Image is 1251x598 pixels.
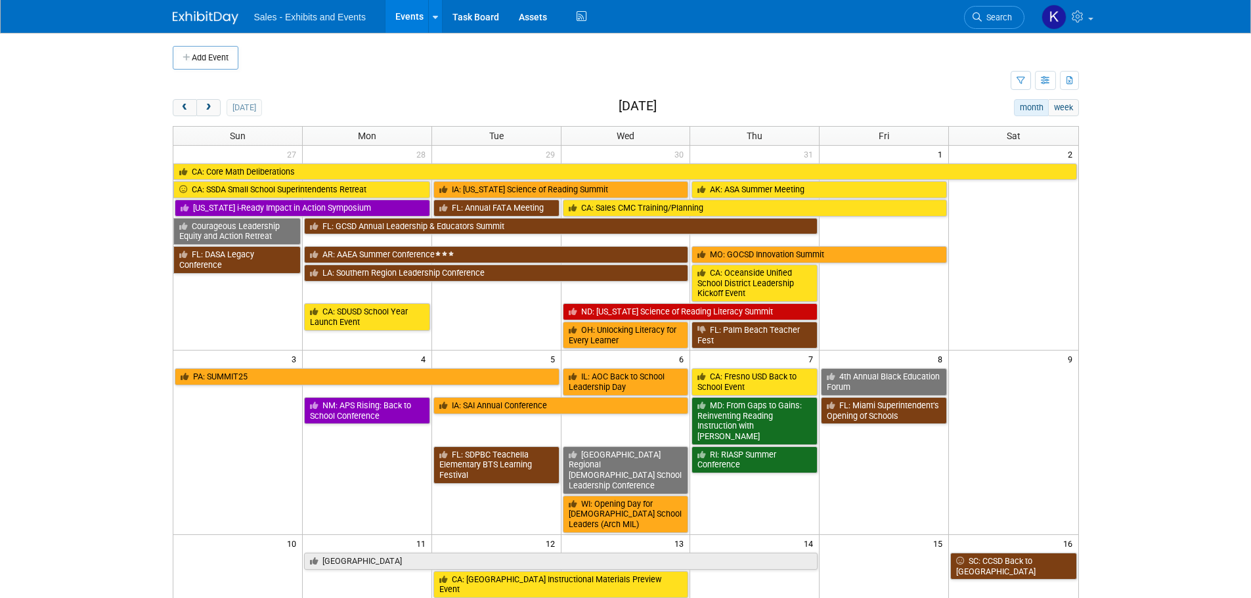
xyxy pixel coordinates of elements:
button: next [196,99,221,116]
span: Search [982,12,1012,22]
span: 31 [802,146,819,162]
span: 15 [932,535,948,551]
span: 5 [549,351,561,367]
span: 10 [286,535,302,551]
span: Sat [1007,131,1021,141]
a: NM: APS Rising: Back to School Conference [304,397,430,424]
a: CA: [GEOGRAPHIC_DATA] Instructional Materials Preview Event [433,571,689,598]
a: CA: Core Math Deliberations [173,163,1077,181]
span: 13 [673,535,690,551]
span: Fri [879,131,889,141]
img: Kara Haven [1042,5,1066,30]
a: IA: [US_STATE] Science of Reading Summit [433,181,689,198]
a: [GEOGRAPHIC_DATA] [304,553,818,570]
a: FL: SDPBC Teachella Elementary BTS Learning Festival [433,446,560,484]
a: FL: DASA Legacy Conference [173,246,301,273]
span: 14 [802,535,819,551]
span: 1 [936,146,948,162]
a: CA: Fresno USD Back to School Event [691,368,818,395]
span: 9 [1066,351,1078,367]
a: CA: Sales CMC Training/Planning [563,200,948,217]
a: CA: SDUSD School Year Launch Event [304,303,430,330]
span: 7 [807,351,819,367]
a: 4th Annual Black Education Forum [821,368,947,395]
span: 12 [544,535,561,551]
span: 6 [678,351,690,367]
a: SC: CCSD Back to [GEOGRAPHIC_DATA] [950,553,1076,580]
img: ExhibitDay [173,11,238,24]
span: Sales - Exhibits and Events [254,12,366,22]
span: Sun [230,131,246,141]
span: 30 [673,146,690,162]
a: AR: AAEA Summer Conference [304,246,689,263]
a: [GEOGRAPHIC_DATA] Regional [DEMOGRAPHIC_DATA] School Leadership Conference [563,446,689,494]
button: month [1014,99,1049,116]
a: CA: SSDA Small School Superintendents Retreat [173,181,430,198]
span: 4 [420,351,431,367]
span: Thu [747,131,762,141]
span: 8 [936,351,948,367]
a: MD: From Gaps to Gains: Reinventing Reading Instruction with [PERSON_NAME] [691,397,818,445]
span: Tue [489,131,504,141]
h2: [DATE] [619,99,657,114]
span: 29 [544,146,561,162]
span: Wed [617,131,634,141]
a: OH: Unlocking Literacy for Every Learner [563,322,689,349]
a: FL: Annual FATA Meeting [433,200,560,217]
a: IL: AOC Back to School Leadership Day [563,368,689,395]
a: Search [964,6,1024,29]
span: 16 [1062,535,1078,551]
a: FL: Miami Superintendent’s Opening of Schools [821,397,947,424]
span: 28 [415,146,431,162]
button: prev [173,99,197,116]
a: PA: SUMMIT25 [175,368,560,385]
a: AK: ASA Summer Meeting [691,181,947,198]
a: [US_STATE] i-Ready Impact in Action Symposium [175,200,430,217]
a: IA: SAI Annual Conference [433,397,689,414]
span: 27 [286,146,302,162]
span: Mon [358,131,376,141]
span: 3 [290,351,302,367]
button: [DATE] [227,99,261,116]
span: 2 [1066,146,1078,162]
a: WI: Opening Day for [DEMOGRAPHIC_DATA] School Leaders (Arch MIL) [563,496,689,533]
a: CA: Oceanside Unified School District Leadership Kickoff Event [691,265,818,302]
button: week [1048,99,1078,116]
a: FL: Palm Beach Teacher Fest [691,322,818,349]
a: MO: GOCSD Innovation Summit [691,246,947,263]
a: Courageous Leadership Equity and Action Retreat [173,218,301,245]
a: ND: [US_STATE] Science of Reading Literacy Summit [563,303,818,320]
span: 11 [415,535,431,551]
a: RI: RIASP Summer Conference [691,446,818,473]
a: LA: Southern Region Leadership Conference [304,265,689,282]
button: Add Event [173,46,238,70]
a: FL: GCSD Annual Leadership & Educators Summit [304,218,818,235]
